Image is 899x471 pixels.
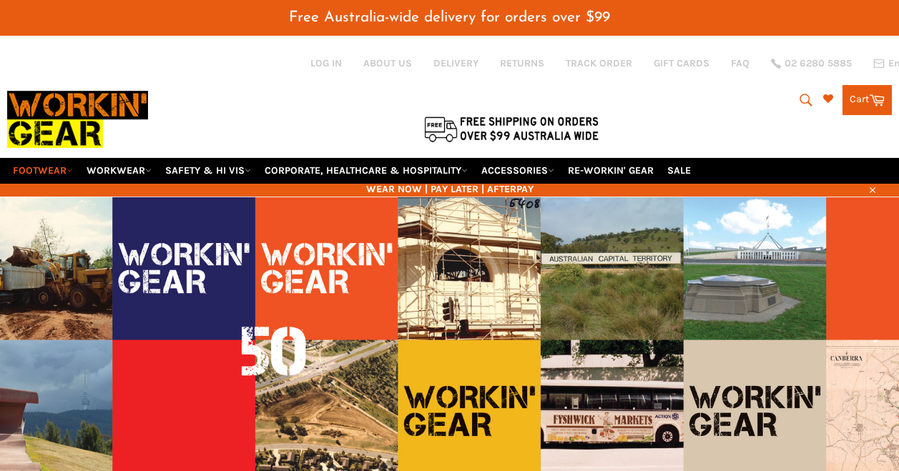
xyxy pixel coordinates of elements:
[289,10,610,25] span: Free Australia-wide delivery for orders over $99
[7,182,892,196] span: WEAR NOW | PAY LATER | AFTERPAY
[562,158,659,183] a: RE-WORKIN' GEAR
[7,81,148,157] img: Workin Gear leaders in Workwear, Safety Boots, PPE, Uniforms. Australia's No.1 in Workwear
[771,59,852,69] a: 02 6280 5885
[422,114,601,144] img: Flat $9.95 shipping Australia wide
[310,57,342,69] a: Log in
[363,56,412,70] a: ABOUT US
[159,158,257,183] a: SAFETY & HI VIS
[7,158,79,183] a: FOOTWEAR
[476,158,560,183] a: ACCESSORIES
[731,56,750,70] a: FAQ
[433,56,478,70] a: DELIVERY
[259,158,473,183] a: CORPORATE, HEALTHCARE & HOSPITALITY
[654,56,709,70] a: GIFT CARDS
[81,158,157,183] a: WORKWEAR
[662,158,697,183] a: SALE
[785,59,852,69] span: 02 6280 5885
[500,56,544,70] a: RETURNS
[842,85,892,115] a: Cart
[566,56,632,70] a: TRACK ORDER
